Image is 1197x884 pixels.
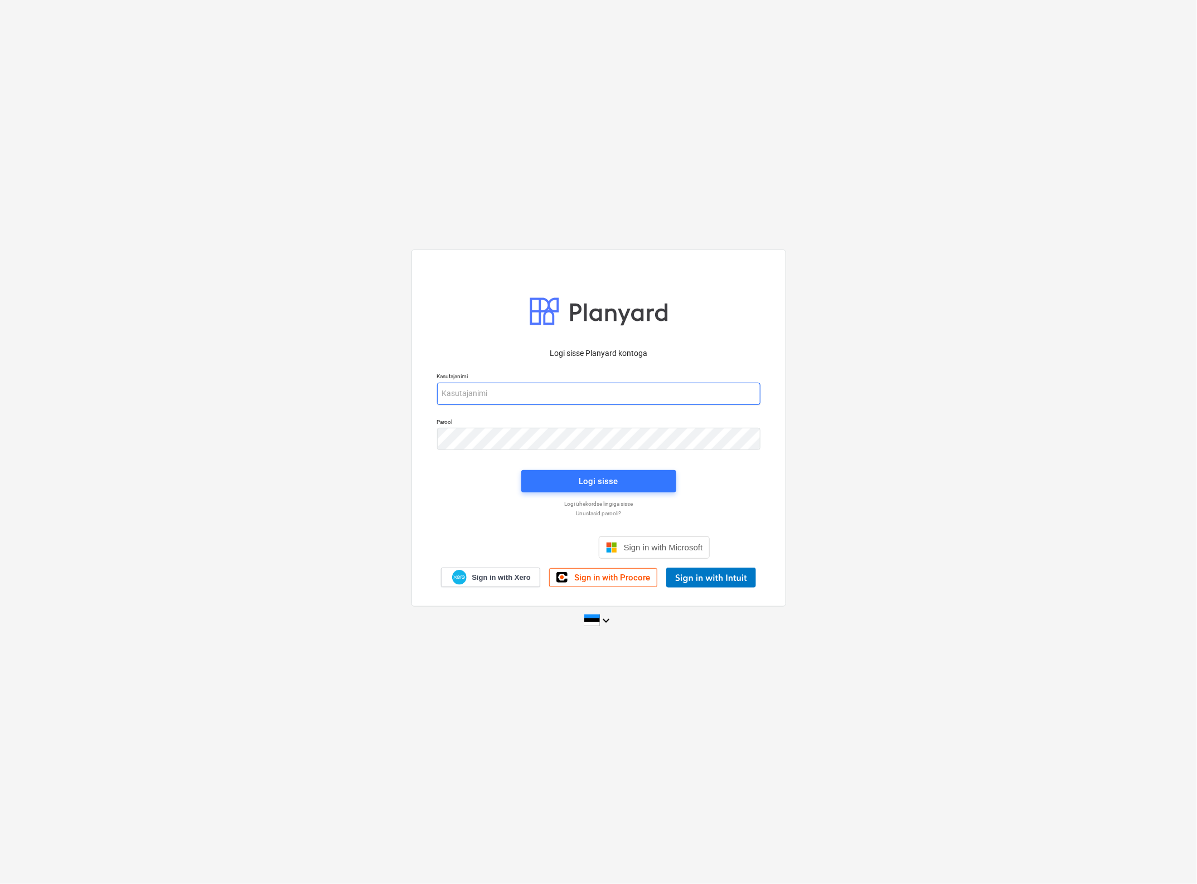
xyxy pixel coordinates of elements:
iframe: Sign in with Google Button [482,535,595,560]
button: Logi sisse [521,470,676,492]
a: Sign in with Xero [441,568,540,587]
p: Kasutajanimi [437,373,760,382]
input: Kasutajanimi [437,383,760,405]
a: Sign in with Procore [549,568,657,587]
span: Sign in with Procore [574,573,650,583]
div: Logi sisse [579,474,618,489]
iframe: Chat Widget [1141,831,1197,884]
img: Xero logo [452,570,467,585]
p: Logi sisse Planyard kontoga [437,348,760,359]
i: keyboard_arrow_down [600,614,613,627]
p: Parool [437,418,760,428]
a: Logi ühekordse lingiga sisse [432,500,766,507]
img: Microsoft logo [606,542,617,553]
span: Sign in with Xero [472,573,530,583]
a: Unustasid parooli? [432,510,766,517]
span: Sign in with Microsoft [624,543,703,552]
